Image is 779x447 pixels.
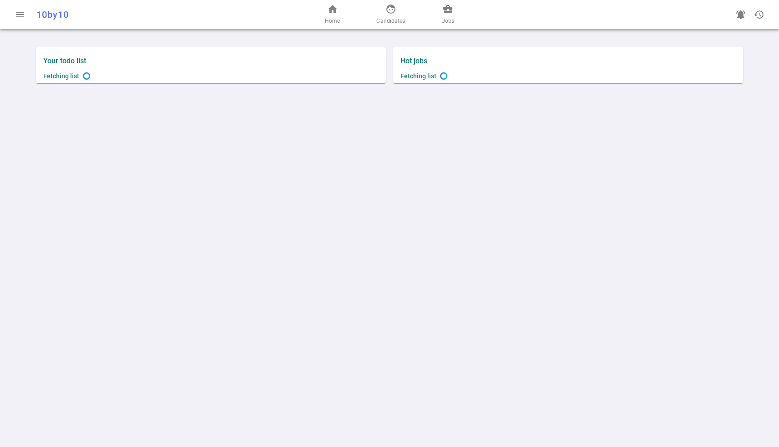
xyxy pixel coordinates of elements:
[442,16,454,25] span: Jobs
[325,4,340,25] a: Home
[43,72,79,80] span: Fetching list
[750,5,768,24] button: Open history
[735,9,746,20] span: notifications_active
[442,4,453,15] span: business_center
[732,5,750,24] a: Go to see announcements
[442,4,454,25] a: Jobs
[36,9,256,20] div: 10by10
[327,4,338,15] span: home
[376,16,405,25] span: Candidates
[385,4,396,15] span: face
[15,9,26,20] span: menu
[43,56,379,65] label: Your todo list
[376,4,405,25] a: Candidates
[325,16,340,25] span: Home
[400,56,564,65] label: Hot jobs
[400,72,436,80] span: Fetching list
[753,9,764,20] span: history
[11,5,29,24] button: Open menu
